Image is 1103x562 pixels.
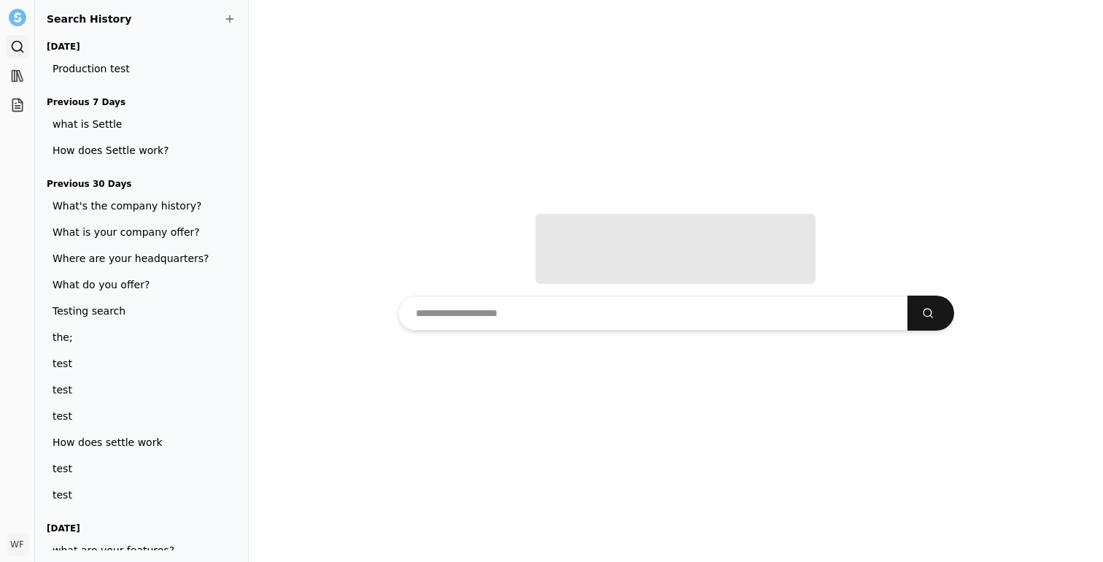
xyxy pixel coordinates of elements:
span: How does settle work [53,435,219,450]
span: test [53,488,219,502]
span: test [53,409,219,423]
img: Settle [9,9,26,26]
span: Production test [53,61,219,76]
span: test [53,356,219,371]
a: Search [6,35,29,58]
span: Where are your headquarters? [53,251,219,266]
span: the; [53,330,219,344]
h3: Previous 7 Days [47,93,225,111]
a: Projects [6,93,29,117]
span: test [53,382,219,397]
span: what is Settle [53,117,219,131]
h3: [DATE] [47,38,225,55]
h3: Previous 30 Days [47,175,225,193]
span: what are your features? [53,543,219,558]
span: test [53,461,219,476]
span: What do you offer? [53,277,219,292]
span: How does Settle work? [53,143,219,158]
h2: Search History [47,12,236,26]
span: What is your company offer? [53,225,219,239]
h3: [DATE] [47,520,225,537]
a: Library [6,64,29,88]
button: Settle [6,6,29,29]
button: WF [6,533,29,556]
span: What's the company history? [53,199,219,213]
span: Testing search [53,304,219,318]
